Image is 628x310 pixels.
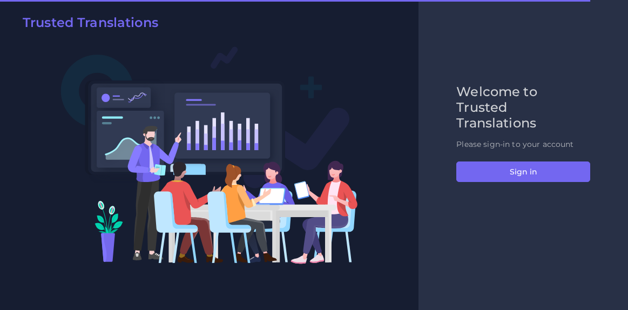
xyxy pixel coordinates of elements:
button: Sign in [456,161,590,182]
h2: Welcome to Trusted Translations [456,84,590,131]
a: Trusted Translations [15,15,158,35]
p: Please sign-in to your account [456,139,590,150]
img: Login V2 [60,46,358,264]
h2: Trusted Translations [23,15,158,31]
